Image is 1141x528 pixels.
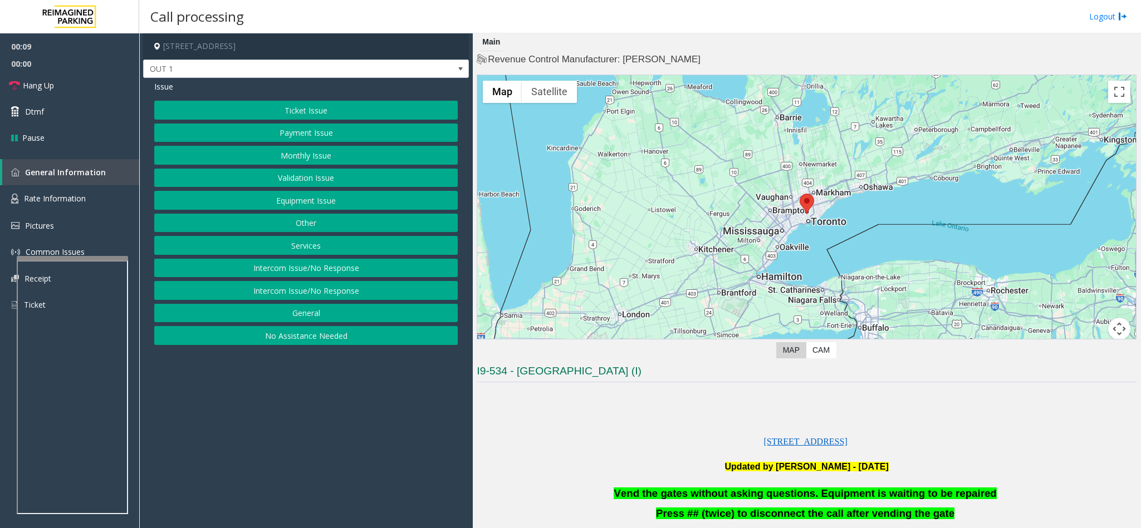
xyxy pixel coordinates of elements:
[656,507,954,519] span: Press ## (twice) to disconnect the call after vending the gate
[25,106,44,117] span: Dtmf
[477,53,1137,66] h4: Revenue Control Manufacturer: [PERSON_NAME]
[145,3,249,30] h3: Call processing
[154,259,458,278] button: Intercom Issue/No Response
[154,81,173,92] span: Issue
[154,326,458,345] button: No Assistance Needed
[776,342,806,358] label: Map
[1118,11,1127,22] img: logout
[11,222,19,229] img: 'icon'
[154,281,458,300] button: Intercom Issue/No Response
[483,81,522,103] button: Show street map
[480,339,517,353] a: Open this area in Google Maps (opens a new window)
[154,191,458,210] button: Equipment Issue
[764,437,848,446] span: [STREET_ADDRESS]
[154,146,458,165] button: Monthly Issue
[154,236,458,255] button: Services
[1108,318,1130,340] button: Map camera controls
[154,101,458,120] button: Ticket Issue
[154,124,458,142] button: Payment Issue
[11,300,18,310] img: 'icon'
[479,33,503,51] div: Main
[143,33,469,60] h4: [STREET_ADDRESS]
[614,487,996,499] span: Vend the gates without asking questions. Equipment is waiting to be repaired
[22,132,45,144] span: Pause
[522,81,577,103] button: Show satellite imagery
[725,462,889,471] b: Updated by [PERSON_NAME] - [DATE]
[11,248,20,256] img: 'icon'
[25,220,54,231] span: Pictures
[11,275,19,282] img: 'icon'
[25,167,106,177] span: General Information
[154,304,458,323] button: General
[1108,81,1130,103] button: Toggle fullscreen view
[11,168,19,176] img: 'icon'
[154,169,458,187] button: Validation Issue
[800,194,814,214] div: 2200 Yonge Street, Toronto, ON
[764,437,848,446] a: [STREET_ADDRESS]
[24,193,86,204] span: Rate Information
[11,194,18,204] img: 'icon'
[144,60,404,78] span: OUT 1
[480,339,517,353] img: Google
[477,364,1137,382] h3: I9-534 - [GEOGRAPHIC_DATA] (I)
[806,342,836,358] label: CAM
[154,214,458,233] button: Other
[1089,11,1127,22] a: Logout
[2,159,139,185] a: General Information
[23,80,54,91] span: Hang Up
[26,246,85,257] span: Common Issues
